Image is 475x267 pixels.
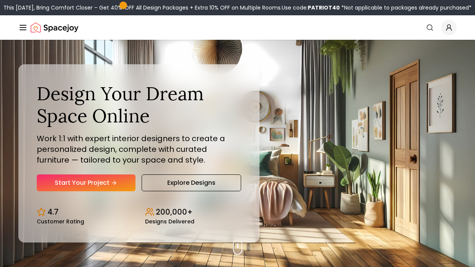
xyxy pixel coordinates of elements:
div: Design stats [37,200,241,224]
h1: Design Your Dream Space Online [37,83,241,127]
p: 4.7 [47,207,59,217]
span: Use code: [282,4,340,11]
span: *Not applicable to packages already purchased* [340,4,472,11]
nav: Global [18,15,457,40]
small: Customer Rating [37,219,84,224]
p: 200,000+ [156,207,193,217]
div: This [DATE], Bring Comfort Closer – Get 40% OFF All Design Packages + Extra 10% OFF on Multiple R... [3,4,472,11]
a: Start Your Project [37,174,135,191]
a: Spacejoy [31,20,78,35]
b: PATRIOT40 [308,4,340,11]
p: Work 1:1 with expert interior designers to create a personalized design, complete with curated fu... [37,133,241,165]
a: Explore Designs [142,174,241,191]
small: Designs Delivered [145,219,194,224]
img: Spacejoy Logo [31,20,78,35]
